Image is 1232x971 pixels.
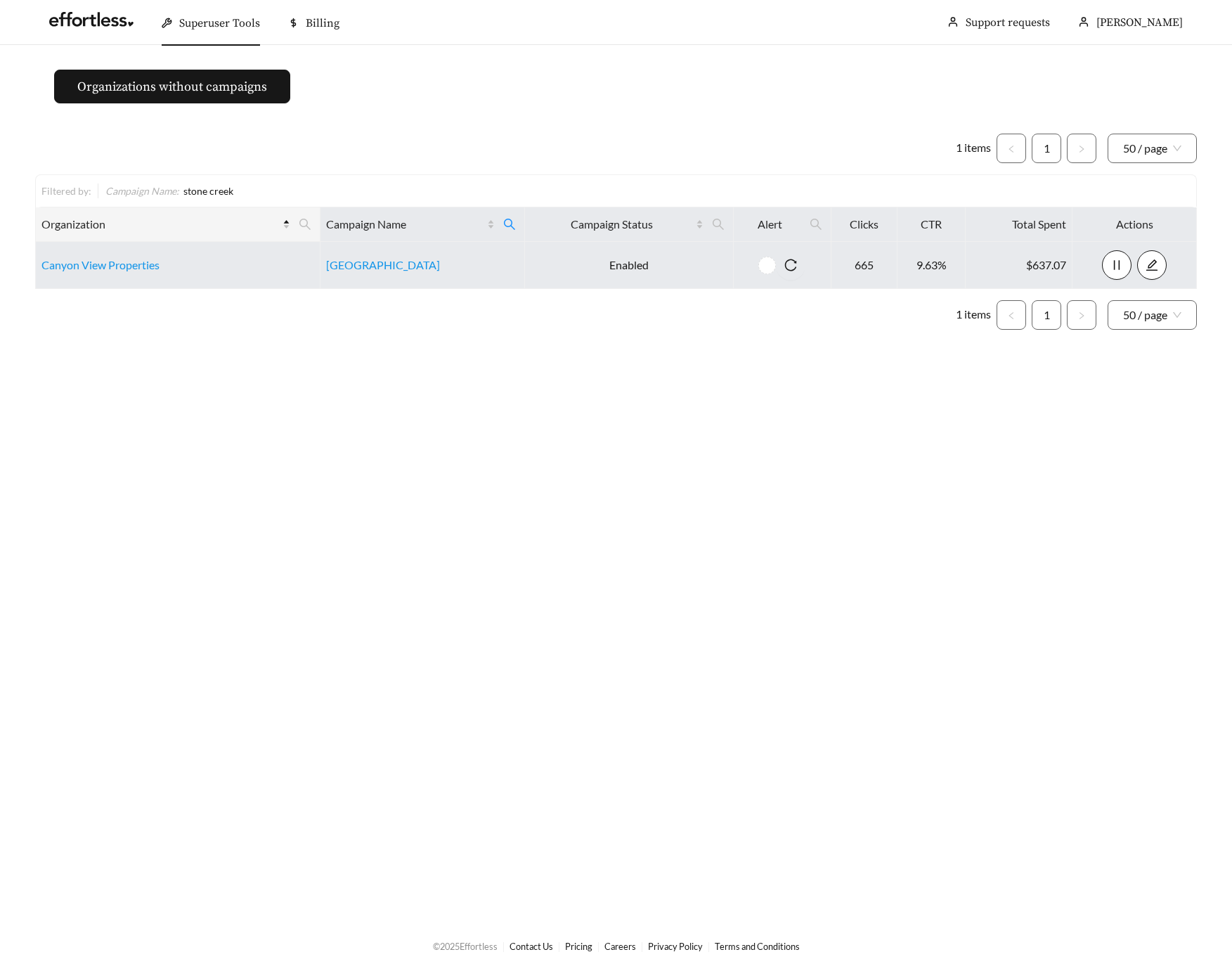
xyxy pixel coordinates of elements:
li: 1 items [956,134,991,163]
a: 1 [1032,134,1061,162]
a: Canyon View Properties [41,258,160,271]
a: Careers [604,941,636,952]
th: Actions [1072,207,1197,242]
span: © 2025 Effortless [433,941,498,952]
button: left [997,134,1026,163]
span: [PERSON_NAME] [1096,15,1183,30]
div: Page Size [1108,134,1197,163]
span: search [503,218,516,231]
th: Clicks [831,207,897,242]
span: Superuser Tools [179,16,260,30]
li: 1 [1032,300,1061,330]
td: 665 [831,242,897,289]
a: Privacy Policy [648,941,703,952]
span: reload [776,259,805,271]
a: Contact Us [510,941,553,952]
a: 1 [1032,301,1061,329]
span: left [1007,311,1016,320]
li: Next Page [1067,134,1096,163]
span: right [1077,311,1086,320]
td: Enabled [525,242,733,289]
li: 1 [1032,134,1061,163]
button: left [997,300,1026,330]
span: edit [1138,259,1166,271]
span: 50 / page [1123,134,1181,162]
span: pause [1103,259,1131,271]
span: stone creek [183,185,233,197]
span: search [712,218,725,231]
span: Campaign Name [326,216,485,233]
span: search [810,218,822,231]
div: Page Size [1108,300,1197,330]
th: Total Spent [966,207,1072,242]
th: CTR [897,207,966,242]
li: 1 items [956,300,991,330]
a: edit [1137,258,1167,271]
span: search [706,213,730,236]
span: right [1077,145,1086,153]
span: search [498,213,521,236]
a: Terms and Conditions [715,941,800,952]
li: Next Page [1067,300,1096,330]
a: Support requests [966,15,1050,30]
button: reload [776,250,805,280]
li: Previous Page [997,300,1026,330]
span: search [804,213,828,236]
span: search [293,213,317,236]
span: Campaign Name : [105,185,179,197]
button: pause [1102,250,1132,280]
span: Organizations without campaigns [77,77,267,96]
span: 50 / page [1123,301,1181,329]
span: Alert [739,216,801,233]
a: [GEOGRAPHIC_DATA] [326,258,440,271]
td: 9.63% [897,242,966,289]
button: right [1067,300,1096,330]
button: edit [1137,250,1167,280]
span: search [299,218,311,231]
button: right [1067,134,1096,163]
span: Billing [306,16,339,30]
button: Organizations without campaigns [54,70,290,103]
span: Campaign Status [531,216,692,233]
div: Filtered by: [41,184,98,198]
td: $637.07 [966,242,1072,289]
span: Organization [41,216,280,233]
li: Previous Page [997,134,1026,163]
span: left [1007,145,1016,153]
a: Pricing [565,941,592,952]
